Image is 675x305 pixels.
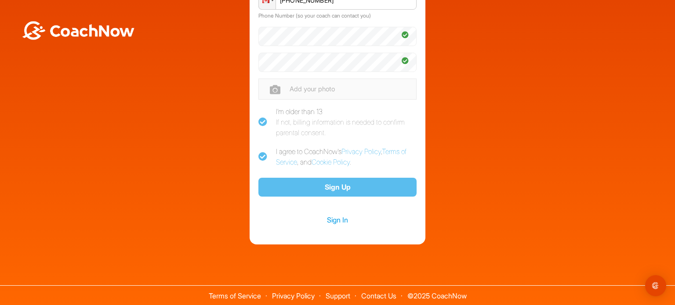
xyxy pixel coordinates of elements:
[258,12,371,19] label: Phone Number (so your coach can contact you)
[326,291,350,300] a: Support
[272,291,315,300] a: Privacy Policy
[258,214,417,226] a: Sign In
[21,21,135,40] img: BwLJSsUCoWCh5upNqxVrqldRgqLPVwmV24tXu5FoVAoFEpwwqQ3VIfuoInZCoVCoTD4vwADAC3ZFMkVEQFDAAAAAElFTkSuQmCC
[403,286,471,299] span: © 2025 CoachNow
[209,291,261,300] a: Terms of Service
[361,291,396,300] a: Contact Us
[312,158,350,166] a: Cookie Policy
[258,146,417,167] label: I agree to CoachNow's , , and .
[276,106,417,138] div: I'm older than 13
[258,178,417,197] button: Sign Up
[276,117,417,138] div: If not, billing information is needed to confirm parental consent.
[645,275,666,296] div: Open Intercom Messenger
[341,147,381,156] a: Privacy Policy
